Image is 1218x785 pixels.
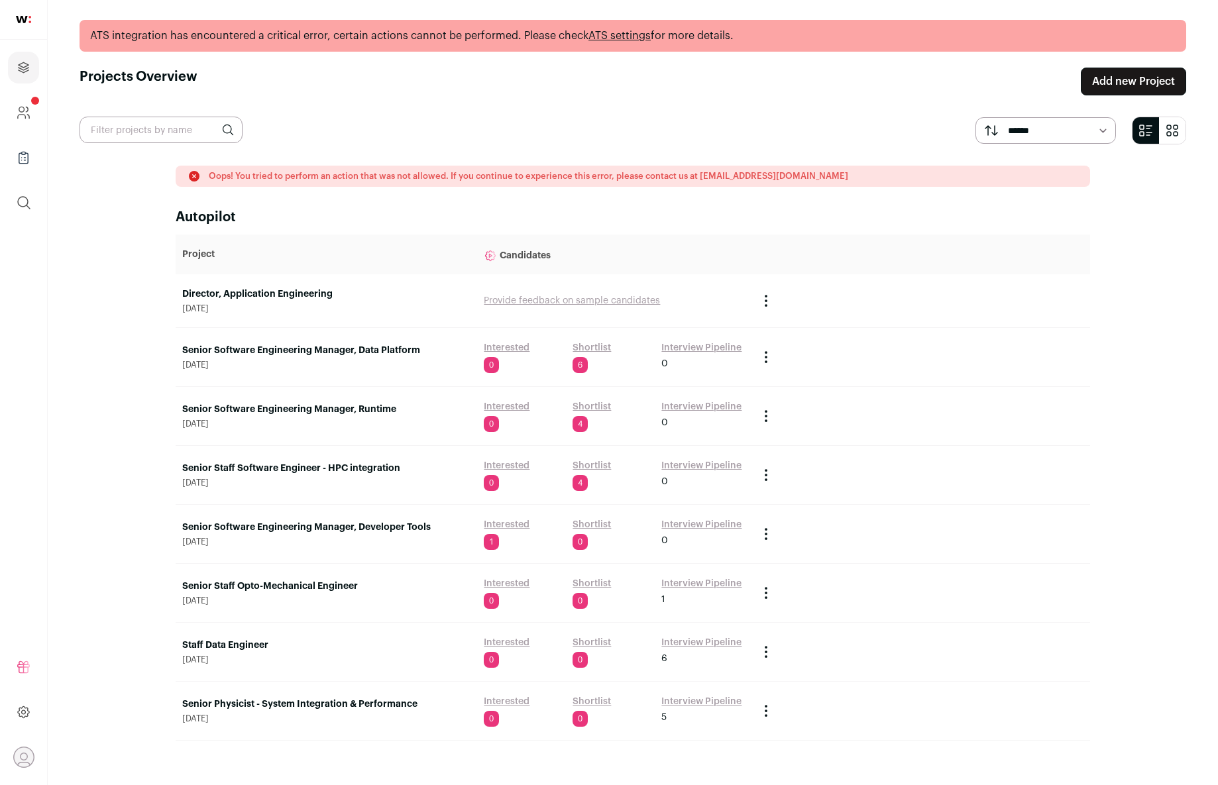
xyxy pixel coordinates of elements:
span: [DATE] [182,478,471,488]
span: 1 [484,534,499,550]
span: 0 [484,416,499,432]
a: Senior Software Engineering Manager, Developer Tools [182,521,471,534]
a: Senior Software Engineering Manager, Data Platform [182,344,471,357]
a: Interested [484,341,529,354]
span: [DATE] [182,596,471,606]
span: 4 [573,416,588,432]
span: 0 [573,534,588,550]
a: Interested [484,400,529,413]
span: 0 [573,652,588,668]
button: Project Actions [758,644,774,660]
a: Provide feedback on sample candidates [484,296,660,305]
span: 4 [573,475,588,491]
a: Add new Project [1081,68,1186,95]
button: Project Actions [758,293,774,309]
a: Senior Software Engineering Manager, Runtime [182,403,471,416]
a: Shortlist [573,577,611,590]
a: Interview Pipeline [661,400,742,413]
span: 0 [484,711,499,727]
span: 0 [573,593,588,609]
button: Project Actions [758,526,774,542]
p: Oops! You tried to perform an action that was not allowed. If you continue to experience this err... [209,171,848,182]
a: Interview Pipeline [661,636,742,649]
a: Shortlist [573,695,611,708]
p: Project [182,248,471,261]
span: 0 [484,593,499,609]
span: 0 [484,652,499,668]
span: 0 [484,475,499,491]
span: 0 [484,357,499,373]
a: Shortlist [573,341,611,354]
a: Interested [484,636,529,649]
a: Staff Data Engineer [182,639,471,652]
span: [DATE] [182,654,471,665]
button: Project Actions [758,349,774,365]
a: Interview Pipeline [661,518,742,531]
button: Project Actions [758,467,774,483]
a: Company Lists [8,142,39,174]
span: [DATE] [182,537,471,547]
a: Senior Physicist - System Integration & Performance [182,698,471,711]
a: Interested [484,518,529,531]
div: ATS integration has encountered a critical error, certain actions cannot be performed. Please che... [80,20,1186,52]
a: Company and ATS Settings [8,97,39,129]
h1: Projects Overview [80,68,197,95]
a: ATS settings [588,30,651,41]
a: Director, Application Engineering [182,288,471,301]
span: [DATE] [182,713,471,724]
span: 0 [661,416,668,429]
span: 5 [661,711,667,724]
span: 6 [661,652,667,665]
a: Shortlist [573,636,611,649]
a: Senior Staff Opto-Mechanical Engineer [182,580,471,593]
button: Open dropdown [13,747,34,768]
p: Candidates [484,241,745,268]
a: Interested [484,459,529,472]
h2: Autopilot [176,208,1090,227]
a: Projects [8,52,39,83]
a: Shortlist [573,518,611,531]
span: [DATE] [182,360,471,370]
input: Filter projects by name [80,117,243,143]
a: Interested [484,577,529,590]
a: Interview Pipeline [661,577,742,590]
span: 0 [661,534,668,547]
span: 6 [573,357,588,373]
a: Interview Pipeline [661,459,742,472]
a: Interview Pipeline [661,695,742,708]
button: Project Actions [758,703,774,719]
span: 0 [661,357,668,370]
span: 0 [573,711,588,727]
img: wellfound-shorthand-0d5821cbd27db2630d0214b213865d53afaa358527fdda9d0ea32b1df1b89c2c.svg [16,16,31,23]
span: [DATE] [182,419,471,429]
span: [DATE] [182,303,471,314]
a: Interested [484,695,529,708]
a: Shortlist [573,459,611,472]
a: Interview Pipeline [661,341,742,354]
span: 0 [661,475,668,488]
button: Project Actions [758,408,774,424]
span: 1 [661,593,665,606]
a: Shortlist [573,400,611,413]
button: Project Actions [758,585,774,601]
a: Senior Staff Software Engineer - HPC integration [182,462,471,475]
